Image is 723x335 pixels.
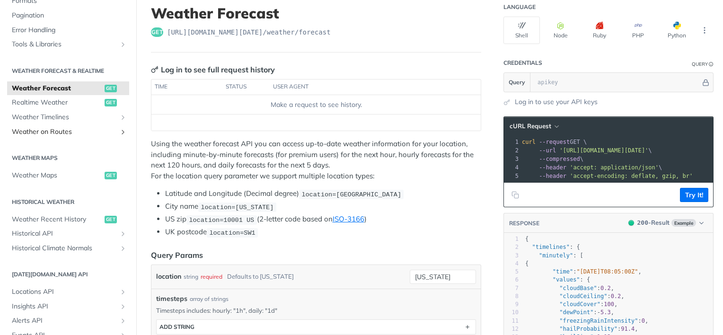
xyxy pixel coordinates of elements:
span: location=[GEOGRAPHIC_DATA] [301,191,401,198]
label: location [156,270,181,283]
span: "cloudCover" [559,301,600,308]
span: : , [525,293,625,300]
button: Show subpages for Alerts API [119,317,127,325]
span: get [105,172,117,179]
div: 12 [504,325,519,333]
span: get [151,27,163,37]
th: status [222,79,270,95]
span: 200 [637,219,648,226]
div: - Result [637,218,670,228]
div: Make a request to see history. [155,100,477,110]
span: get [105,99,117,106]
svg: Key [151,66,159,73]
button: Copy to clipboard [509,188,522,202]
div: Query Params [151,249,203,261]
h2: Weather Maps [7,154,129,162]
li: UK postcode [165,227,481,238]
span: "[DATE]T08:05:00Z" [576,268,638,275]
span: : { [525,244,580,250]
span: \ [522,147,652,154]
button: Query [504,73,530,92]
span: Historical API [12,229,117,238]
button: RESPONSE [509,219,540,228]
span: { [525,260,529,267]
th: time [151,79,222,95]
span: 0 [642,317,645,324]
div: 8 [504,292,519,300]
div: Query [692,61,708,68]
button: Hide [701,78,711,87]
button: Shell [503,17,540,44]
a: Locations APIShow subpages for Locations API [7,285,129,299]
button: Python [659,17,695,44]
a: Weather Mapsget [7,168,129,183]
a: Weather Recent Historyget [7,212,129,227]
div: 10 [504,309,519,317]
span: get [105,216,117,223]
div: string [184,270,198,283]
span: location=[US_STATE] [201,203,273,211]
div: required [201,270,222,283]
button: More Languages [697,23,712,37]
span: "timelines" [532,244,569,250]
div: 5 [504,172,520,180]
span: : , [525,268,642,275]
a: Alerts APIShow subpages for Alerts API [7,314,129,328]
span: : , [525,285,614,291]
div: Defaults to [US_STATE] [227,270,294,283]
span: "values" [553,276,580,283]
div: 5 [504,268,519,276]
span: "minutely" [539,252,573,259]
button: cURL Request [506,122,562,131]
span: : [ [525,252,583,259]
div: Language [503,3,536,11]
button: Show subpages for Weather on Routes [119,128,127,136]
span: "time" [553,268,573,275]
span: Tools & Libraries [12,40,117,49]
div: 1 [504,235,519,243]
a: Realtime Weatherget [7,96,129,110]
button: PHP [620,17,656,44]
div: 2 [504,243,519,251]
button: Show subpages for Historical API [119,230,127,238]
span: "hailProbability" [559,326,617,332]
span: : , [525,326,638,332]
span: timesteps [156,294,187,304]
div: QueryInformation [692,61,714,68]
div: 6 [504,276,519,284]
div: 11 [504,317,519,325]
a: Weather Forecastget [7,81,129,96]
div: 9 [504,300,519,309]
i: Information [709,62,714,67]
button: ADD string [157,320,476,334]
h2: Historical Weather [7,198,129,206]
span: 0.2 [611,293,621,300]
span: 91.4 [621,326,635,332]
button: Show subpages for Historical Climate Normals [119,245,127,252]
a: Weather on RoutesShow subpages for Weather on Routes [7,125,129,139]
span: : , [525,301,617,308]
button: Show subpages for Insights API [119,303,127,310]
p: Using the weather forecast API you can access up-to-date weather information for your location, i... [151,139,481,181]
div: 4 [504,260,519,268]
span: 200 [628,220,634,226]
span: location=10001 US [189,216,254,223]
h2: [DATE][DOMAIN_NAME] API [7,270,129,279]
span: --request [539,139,570,145]
button: 200200-ResultExample [624,218,708,228]
span: cURL Request [510,122,551,130]
span: { [525,236,529,242]
div: Credentials [503,59,542,67]
span: Error Handling [12,26,127,35]
button: Ruby [581,17,617,44]
div: 7 [504,284,519,292]
a: Insights APIShow subpages for Insights API [7,300,129,314]
span: curl [522,139,536,145]
a: Log in to use your API keys [515,97,598,107]
span: Pagination [12,11,127,20]
span: Locations API [12,287,117,297]
input: apikey [533,73,701,92]
a: ISO-3166 [333,214,364,223]
span: Weather Maps [12,171,102,180]
span: "cloudBase" [559,285,597,291]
